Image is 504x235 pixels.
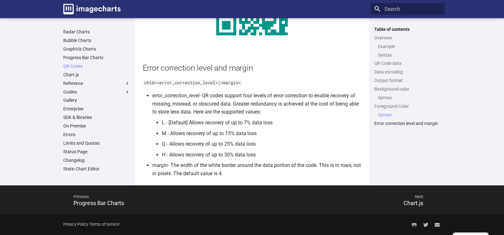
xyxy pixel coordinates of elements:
[162,119,362,127] li: L - [Default] Allows recovery of up to 7% data loss
[63,115,130,121] a: SDK & libraries
[63,89,130,95] label: Guides
[152,92,362,159] li: - QR codes support four levels of error correction to enable recovery of missing, misread, or obs...
[370,26,445,127] nav: Table of contents
[370,3,445,15] input: Search
[374,86,441,92] a: Background color
[63,46,130,52] a: GraphViz Charts
[143,62,362,73] h2: Error correction level and margin
[63,55,130,60] a: Progress Bar Charts
[374,112,441,118] nav: Foreground Color
[63,38,130,43] a: Bubble Charts
[63,149,130,155] a: Status Page
[374,104,441,109] a: Foreground Color
[374,69,441,75] a: Data encoding
[63,132,130,138] a: Errors
[252,189,430,204] span: Next
[63,98,130,103] a: Gallery
[374,61,441,66] a: QR Code data
[404,200,423,206] span: Chart.js
[89,222,120,227] a: Terms of Service
[61,1,123,17] a: Image-Charts documentation
[67,189,245,204] span: Previous
[63,72,130,78] a: Chart.js
[374,44,441,58] nav: Overview
[162,151,362,159] li: H - Allows recovery of up to 30% data loss
[73,200,124,206] span: Progress Bar Charts
[152,161,362,177] li: - The width of the white border around the data portion of the code. This is in rows, not in pixe...
[63,106,130,112] a: Enterprise
[374,95,441,101] nav: Background color
[63,29,130,35] a: Radar Charts
[378,112,441,118] a: Syntax
[63,141,130,146] a: Limits and Quotas
[378,44,441,49] a: Example
[378,52,441,58] a: Syntax
[152,93,199,99] em: error_correction_level
[63,166,130,172] a: Static Chart Editor
[374,121,441,126] a: Error correction level and margin
[374,35,441,41] a: Overview
[378,95,441,101] a: Syntax
[374,78,441,84] a: Output format
[59,187,252,213] a: PreviousProgress Bar Charts
[370,26,445,32] label: Table of contents
[63,157,130,163] a: Changelog
[63,63,130,69] a: QR Codes
[162,129,362,138] li: M - Allows recovery of up to 15% data loss
[162,140,362,148] li: Q - Allows recovery of up to 25% data loss
[63,123,130,129] a: On Premise
[143,80,242,86] code: chld=<error_correction_level>|<margin>
[63,4,121,14] img: logo
[63,222,88,227] a: Privacy Policy
[63,80,130,86] label: Reference
[152,162,168,168] em: margin
[252,187,445,213] a: NextChart.js
[63,219,120,230] div: -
